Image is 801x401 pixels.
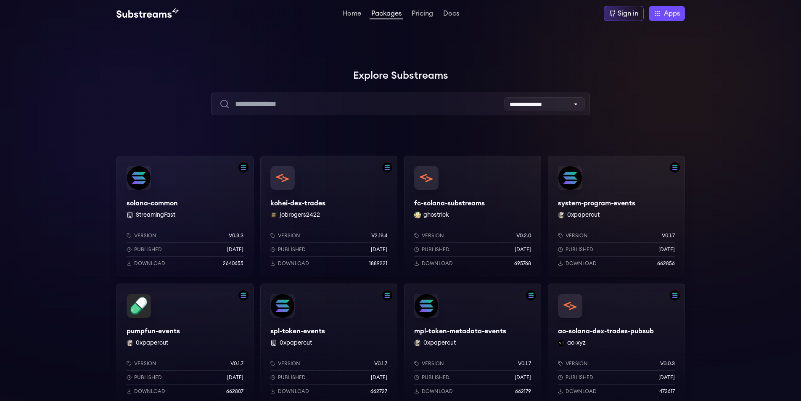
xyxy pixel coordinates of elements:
p: Published [422,246,449,253]
a: Filter by solana networkkohei-dex-tradeskohei-dex-tradesjobrogers2422 jobrogers2422Versionv2.19.4... [260,156,397,277]
img: Filter by solana network [382,290,392,300]
p: 662856 [657,260,675,267]
div: Sign in [618,8,638,19]
p: Version [566,360,588,367]
img: Filter by solana network [382,162,392,173]
a: Filter by solana networksystem-program-eventssystem-program-events0xpapercut 0xpapercutVersionv0.... [548,156,685,277]
a: Packages [370,10,403,19]
p: Download [422,388,453,395]
p: v0.3.3 [229,232,243,239]
span: Apps [664,8,680,19]
p: Published [278,246,306,253]
a: Home [341,10,363,19]
p: 2640655 [223,260,243,267]
p: 695768 [514,260,531,267]
p: [DATE] [371,246,387,253]
a: Filter by solana networksolana-commonsolana-common StreamingFastVersionv0.3.3Published[DATE]Downl... [116,156,254,277]
p: Download [134,260,165,267]
p: [DATE] [515,246,531,253]
p: v0.1.7 [374,360,387,367]
p: 662727 [370,388,387,395]
p: Download [566,388,597,395]
button: 0xpapercut [280,339,312,347]
p: Version [278,232,300,239]
button: jobrogers2422 [280,211,320,219]
p: [DATE] [515,374,531,381]
p: Version [134,232,156,239]
p: Published [134,246,162,253]
p: Published [422,374,449,381]
p: Download [278,260,309,267]
p: [DATE] [658,246,675,253]
p: Download [566,260,597,267]
p: Version [566,232,588,239]
button: ao-xyz [567,339,586,347]
button: ghostrick [423,211,449,219]
p: Version [278,360,300,367]
p: v0.2.0 [516,232,531,239]
p: Published [566,246,593,253]
p: Published [566,374,593,381]
img: Filter by solana network [238,290,248,300]
img: Filter by solana network [526,290,536,300]
p: v0.1.7 [230,360,243,367]
p: Download [422,260,453,267]
a: Sign in [604,6,644,21]
p: [DATE] [227,374,243,381]
p: [DATE] [371,374,387,381]
p: v0.0.3 [660,360,675,367]
button: 0xpapercut [423,339,456,347]
img: Filter by solana network [238,162,248,173]
p: 472617 [659,388,675,395]
p: Version [422,232,444,239]
p: [DATE] [227,246,243,253]
h1: Explore Substreams [116,67,685,84]
p: [DATE] [658,374,675,381]
p: v2.19.4 [371,232,387,239]
p: Version [422,360,444,367]
button: StreamingFast [136,211,175,219]
button: 0xpapercut [567,211,600,219]
a: fc-solana-substreamsfc-solana-substreamsghostrick ghostrickVersionv0.2.0Published[DATE]Download69... [404,156,541,277]
p: Download [278,388,309,395]
img: Filter by solana network [670,162,680,173]
img: Substream's logo [116,8,179,19]
p: Published [278,374,306,381]
p: 662807 [226,388,243,395]
p: Published [134,374,162,381]
a: Docs [441,10,461,19]
button: 0xpapercut [136,339,168,347]
p: Version [134,360,156,367]
p: 1889221 [369,260,387,267]
p: v0.1.7 [662,232,675,239]
a: Pricing [410,10,435,19]
p: v0.1.7 [518,360,531,367]
p: Download [134,388,165,395]
p: 662179 [515,388,531,395]
img: Filter by solana network [670,290,680,300]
